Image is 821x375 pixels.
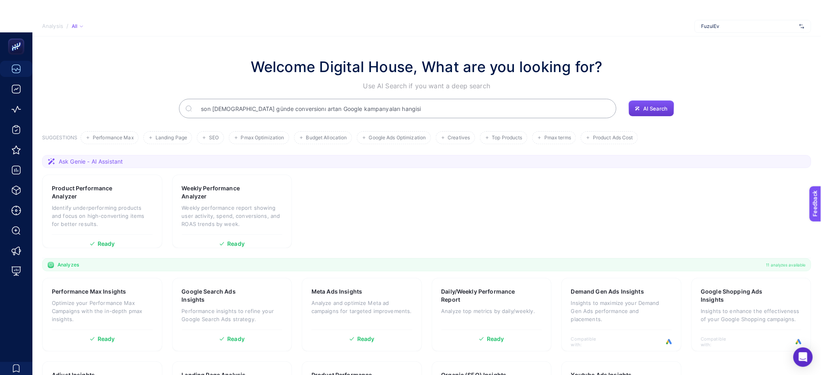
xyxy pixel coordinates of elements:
[251,81,603,91] p: Use AI Search if you want a deep search
[182,307,283,323] p: Performance insights to refine your Google Search Ads strategy.
[42,278,162,352] a: Performance Max InsightsOptimize your Performance Max Campaigns with the in-depth pmax insights.R...
[441,307,542,315] p: Analyze top metrics by daily/weekly.
[311,299,412,315] p: Analyze and optimize Meta ad campaigns for targeted improvements.
[441,288,518,304] h3: Daily/Weekly Performance Report
[766,262,806,268] span: 11 analyzes available
[793,347,813,367] div: Open Intercom Messenger
[52,204,153,228] p: Identify underperforming products and focus on high-converting items for better results.
[643,105,667,112] span: AI Search
[182,288,257,304] h3: Google Search Ads Insights
[702,23,796,30] span: FuzulEv
[59,158,123,166] span: Ask Genie - AI Assistant
[448,135,470,141] span: Creatives
[311,288,362,296] h3: Meta Ads Insights
[492,135,522,141] span: Top Products
[42,23,63,30] span: Analysis
[701,336,738,347] span: Compatible with:
[72,23,83,30] div: All
[227,336,245,342] span: Ready
[182,184,257,200] h3: Weekly Performance Analyzer
[209,135,219,141] span: SEO
[52,288,126,296] h3: Performance Max Insights
[701,288,776,304] h3: Google Shopping Ads Insights
[156,135,187,141] span: Landing Page
[691,278,812,352] a: Google Shopping Ads InsightsInsights to enhance the effectiveness of your Google Shopping campaig...
[52,184,128,200] h3: Product Performance Analyzer
[98,336,115,342] span: Ready
[52,299,153,323] p: Optimize your Performance Max Campaigns with the in-depth pmax insights.
[629,100,674,117] button: AI Search
[5,2,31,9] span: Feedback
[98,241,115,247] span: Ready
[357,336,375,342] span: Ready
[172,175,292,248] a: Weekly Performance AnalyzerWeekly performance report showing user activity, spend, conversions, a...
[66,23,68,29] span: /
[544,135,571,141] span: Pmax terms
[58,262,79,268] span: Analyzes
[172,278,292,352] a: Google Search Ads InsightsPerformance insights to refine your Google Search Ads strategy.Ready
[487,336,504,342] span: Ready
[194,97,610,120] input: Search
[369,135,426,141] span: Google Ads Optimization
[227,241,245,247] span: Ready
[306,135,347,141] span: Budget Allocation
[561,278,682,352] a: Demand Gen Ads InsightsInsights to maximize your Demand Gen Ads performance and placements.Compat...
[42,175,162,248] a: Product Performance AnalyzerIdentify underperforming products and focus on high-converting items ...
[302,278,422,352] a: Meta Ads InsightsAnalyze and optimize Meta ad campaigns for targeted improvements.Ready
[701,307,802,323] p: Insights to enhance the effectiveness of your Google Shopping campaigns.
[571,299,672,323] p: Insights to maximize your Demand Gen Ads performance and placements.
[800,22,804,30] img: svg%3e
[571,336,608,347] span: Compatible with:
[432,278,552,352] a: Daily/Weekly Performance ReportAnalyze top metrics by daily/weekly.Ready
[251,56,603,78] h1: Welcome Digital House, What are you looking for?
[93,135,134,141] span: Performance Max
[42,134,77,144] h3: SUGGESTIONS
[241,135,284,141] span: Pmax Optimization
[571,288,644,296] h3: Demand Gen Ads Insights
[593,135,633,141] span: Product Ads Cost
[182,204,283,228] p: Weekly performance report showing user activity, spend, conversions, and ROAS trends by week.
